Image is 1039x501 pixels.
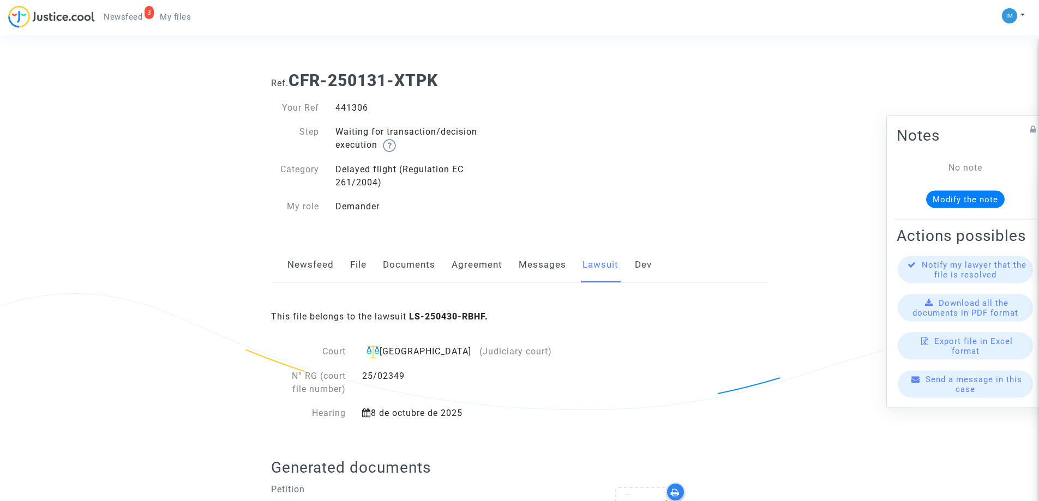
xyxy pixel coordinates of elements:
[897,125,1034,144] h2: Notes
[922,259,1026,279] span: Notify my lawyer that the file is resolved
[635,247,652,283] a: Dev
[327,163,520,189] div: Delayed flight (Regulation EC 261/2004)
[271,78,289,88] span: Ref.
[383,247,435,283] a: Documents
[271,482,512,496] p: Petition
[327,101,520,114] div: 441306
[263,125,327,152] div: Step
[271,458,768,477] h2: Generated documents
[354,407,575,420] div: 8 de octubre de 2025
[409,311,488,322] b: LS-250430-RBHF.
[362,345,567,359] div: [GEOGRAPHIC_DATA]
[582,247,618,283] a: Lawsuit
[104,12,142,22] span: Newsfeed
[151,9,200,25] a: My files
[367,346,380,359] img: icon-faciliter-sm.svg
[479,346,552,357] span: (Judiciary court)
[912,298,1018,317] span: Download all the documents in PDF format
[289,71,438,90] b: CFR-250131-XTPK
[271,407,354,420] div: Hearing
[271,345,354,359] div: Court
[897,226,1034,245] h2: Actions possibles
[95,9,151,25] a: 3Newsfeed
[8,5,95,28] img: jc-logo.svg
[160,12,191,22] span: My files
[519,247,566,283] a: Messages
[1002,8,1017,23] img: a105443982b9e25553e3eed4c9f672e7
[271,311,488,322] span: This file belongs to the lawsuit
[452,247,502,283] a: Agreement
[354,370,575,396] div: 25/02349
[263,163,327,189] div: Category
[926,190,1005,208] button: Modify the note
[934,336,1013,355] span: Export file in Excel format
[383,139,396,152] img: help.svg
[327,125,520,152] div: Waiting for transaction/decision execution
[327,200,520,213] div: Demander
[287,247,334,283] a: Newsfeed
[913,161,1018,174] div: No note
[263,101,327,114] div: Your Ref
[926,374,1022,394] span: Send a message in this case
[145,6,154,19] div: 3
[271,370,354,396] div: N° RG (court file number)
[350,247,367,283] a: File
[263,200,327,213] div: My role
